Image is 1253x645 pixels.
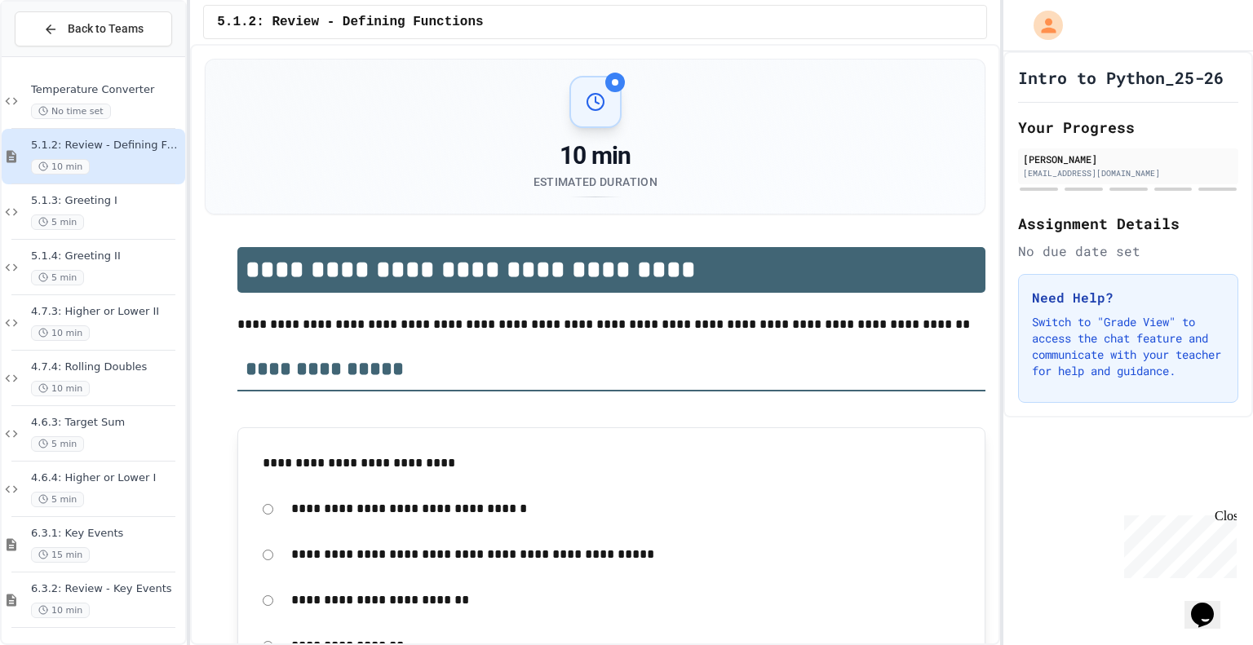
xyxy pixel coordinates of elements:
[1018,116,1238,139] h2: Your Progress
[1184,580,1237,629] iframe: chat widget
[31,360,182,374] span: 4.7.4: Rolling Doubles
[534,174,657,190] div: Estimated Duration
[31,547,90,563] span: 15 min
[1018,212,1238,235] h2: Assignment Details
[31,83,182,97] span: Temperature Converter
[15,11,172,46] button: Back to Teams
[31,471,182,485] span: 4.6.4: Higher or Lower I
[31,436,84,452] span: 5 min
[1032,288,1224,307] h3: Need Help?
[1016,7,1067,44] div: My Account
[31,139,182,152] span: 5.1.2: Review - Defining Functions
[31,381,90,396] span: 10 min
[1018,66,1224,89] h1: Intro to Python_25-26
[31,194,182,208] span: 5.1.3: Greeting I
[31,527,182,541] span: 6.3.1: Key Events
[1023,152,1233,166] div: [PERSON_NAME]
[68,20,144,38] span: Back to Teams
[31,325,90,341] span: 10 min
[1018,241,1238,261] div: No due date set
[1118,509,1237,578] iframe: chat widget
[31,416,182,430] span: 4.6.3: Target Sum
[31,250,182,263] span: 5.1.4: Greeting II
[31,270,84,285] span: 5 min
[534,141,657,170] div: 10 min
[7,7,113,104] div: Chat with us now!Close
[31,104,111,119] span: No time set
[31,214,84,230] span: 5 min
[31,582,182,596] span: 6.3.2: Review - Key Events
[1032,314,1224,379] p: Switch to "Grade View" to access the chat feature and communicate with your teacher for help and ...
[1023,167,1233,179] div: [EMAIL_ADDRESS][DOMAIN_NAME]
[31,159,90,175] span: 10 min
[217,12,483,32] span: 5.1.2: Review - Defining Functions
[31,603,90,618] span: 10 min
[31,305,182,319] span: 4.7.3: Higher or Lower II
[31,492,84,507] span: 5 min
